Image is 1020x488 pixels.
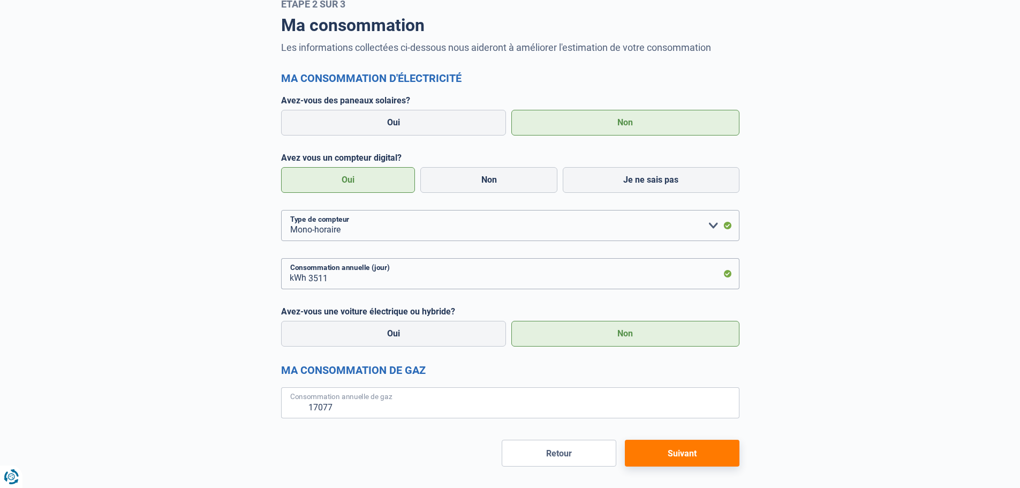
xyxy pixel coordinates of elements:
[511,321,739,347] label: Non
[502,440,616,467] button: Retour
[281,153,739,163] legend: Avez vous un compteur digital?
[281,167,415,193] label: Oui
[563,167,739,193] label: Je ne sais pas
[281,258,308,289] span: kWh
[281,321,507,347] label: Oui
[511,110,739,136] label: Non
[281,110,507,136] label: Oui
[281,95,739,106] legend: Avez-vous des paneaux solaires?
[625,440,739,467] button: Suivant
[420,167,557,193] label: Non
[281,387,308,418] span: kWh
[281,41,739,54] p: Les informations collectées ci-dessous nous aideront à améliorer l'estimation de votre consommation
[281,210,739,241] select: Type de compteur
[281,15,739,35] h1: Ma consommation
[281,306,739,317] legend: Avez-vous une voiture électrique ou hybride?
[281,364,739,377] h2: Ma consommation de gaz
[281,72,739,85] h2: Ma consommation d'électricité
